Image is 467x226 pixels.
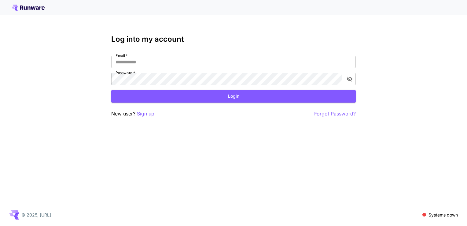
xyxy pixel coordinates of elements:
[428,212,458,218] p: Systems down
[111,110,154,118] p: New user?
[116,70,135,75] label: Password
[116,53,127,58] label: Email
[314,110,356,118] button: Forgot Password?
[111,90,356,103] button: Login
[111,35,356,43] h3: Log into my account
[137,110,154,118] button: Sign up
[344,73,355,85] button: toggle password visibility
[21,212,51,218] p: © 2025, [URL]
